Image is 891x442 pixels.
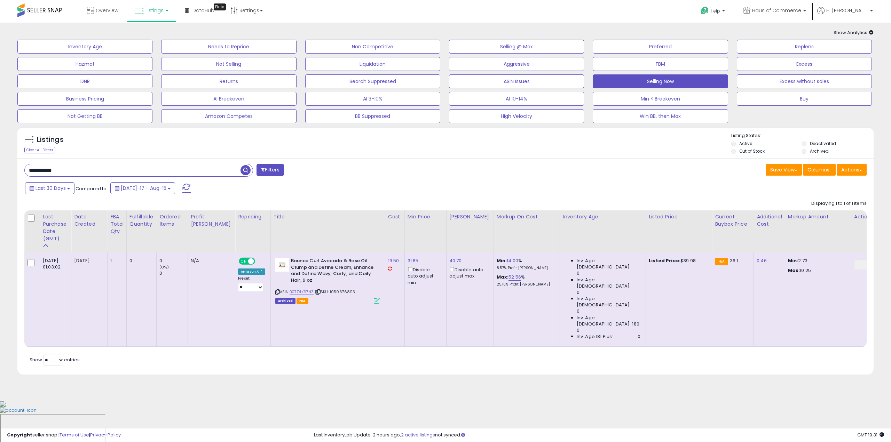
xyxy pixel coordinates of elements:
[851,210,882,252] th: CSV column name: cust_attr_2_Actions
[161,109,296,123] button: Amazon Competes
[449,213,491,220] div: [PERSON_NAME]
[25,182,74,194] button: Last 30 Days
[577,308,579,314] span: 0
[711,8,720,14] span: Help
[43,213,68,242] div: Last Purchase Date (GMT)
[159,213,185,228] div: Ordered Items
[695,1,732,23] a: Help
[305,92,440,106] button: AI 3-10%
[730,257,738,264] span: 36.1
[192,7,214,14] span: DataHub
[649,258,707,264] div: $39.98
[757,213,782,228] div: Additional Cost
[739,148,765,154] label: Out of Stock
[577,289,579,296] span: 0
[593,109,728,123] button: Win BB, then Max
[129,213,153,228] div: Fulfillable Quantity
[788,258,846,264] p: 2.73
[577,327,579,333] span: 0
[110,182,175,194] button: [DATE]-17 - Aug-15
[121,185,166,192] span: [DATE]-17 - Aug-15
[254,258,265,264] span: OFF
[577,270,579,276] span: 0
[593,74,728,88] button: Selling Now
[826,7,868,14] span: Hi [PERSON_NAME]
[810,140,836,146] label: Deactivated
[788,267,800,274] strong: Max:
[497,274,554,287] div: %
[577,258,640,270] span: Inv. Age [DEMOGRAPHIC_DATA]:
[737,92,872,106] button: Buy
[577,277,640,289] span: Inv. Age [DEMOGRAPHIC_DATA]:
[17,74,152,88] button: DNR
[449,109,584,123] button: High Velocity
[810,148,829,154] label: Archived
[563,213,643,220] div: Inventory Age
[257,164,284,176] button: Filters
[74,258,102,264] div: [DATE]
[17,92,152,106] button: Business Pricing
[305,40,440,54] button: Non Competitive
[449,257,462,264] a: 40.70
[577,315,640,327] span: Inv. Age [DEMOGRAPHIC_DATA]-180:
[238,268,265,275] div: Amazon AI *
[161,40,296,54] button: Needs to Reprice
[275,258,380,303] div: ASIN:
[737,40,872,54] button: Replens
[191,213,232,228] div: Profit [PERSON_NAME]
[74,213,104,228] div: Date Created
[408,257,419,264] a: 31.85
[159,258,188,264] div: 0
[497,274,509,280] b: Max:
[161,92,296,106] button: AI Breakeven
[497,213,557,220] div: Markup on Cost
[837,164,867,176] button: Actions
[737,74,872,88] button: Excess without sales
[275,298,295,304] span: Listings that have been deleted from Seller Central
[834,29,874,36] span: Show Analytics
[408,266,441,286] div: Disable auto adjust min
[788,257,798,264] strong: Min:
[449,92,584,106] button: AI 10-14%
[238,213,268,220] div: Repricing
[449,266,488,279] div: Disable auto adjust max
[291,258,376,285] b: Bounce Curl Avocado & Rose Oil Clump and Define Cream, Enhance and Define Wavy, Curly, and Coily ...
[788,267,846,274] p: 10.25
[305,57,440,71] button: Liquidation
[274,213,382,220] div: Title
[497,282,554,287] p: 25.18% Profit [PERSON_NAME]
[17,57,152,71] button: Hazmat
[508,274,521,281] a: 52.56
[76,185,108,192] span: Compared to:
[36,185,66,192] span: Last 30 Days
[788,213,848,220] div: Markup Amount
[275,258,289,272] img: 311KABJnnpL._SL40_.jpg
[577,333,613,340] span: Inv. Age 181 Plus:
[593,40,728,54] button: Preferred
[161,74,296,88] button: Returns
[408,213,443,220] div: Min Price
[737,57,872,71] button: Excess
[388,257,399,264] a: 19.50
[24,147,55,153] div: Clear All Filters
[110,258,121,264] div: 1
[497,257,507,264] b: Min:
[497,266,554,271] p: 8.57% Profit [PERSON_NAME]
[593,57,728,71] button: FBM
[494,210,560,252] th: The percentage added to the cost of goods (COGS) that forms the calculator for Min & Max prices.
[110,213,124,235] div: FBA Total Qty
[17,40,152,54] button: Inventory Age
[129,258,151,264] div: 0
[715,258,728,265] small: FBA
[315,289,355,295] span: | SKU: 1059676893
[507,257,518,264] a: 14.00
[37,135,64,145] h5: Listings
[593,92,728,106] button: Min < Breakeven
[238,276,265,292] div: Preset:
[17,109,152,123] button: Not Getting BB
[159,264,169,270] small: (0%)
[290,289,314,295] a: B07Z4K67NZ
[638,333,640,340] span: 0
[305,109,440,123] button: BB Suppressed
[449,40,584,54] button: Selling @ Max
